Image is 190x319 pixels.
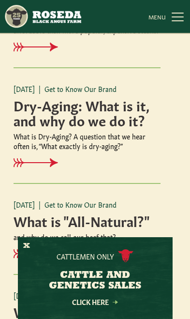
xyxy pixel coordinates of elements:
a: Click Here [52,299,139,305]
img: https://roseda.com/wp-content/uploads/2021/05/roseda-25-header.png [4,4,81,29]
p: Cattlemen Only [57,251,114,261]
a: [DATE]|Get to Know Our Brand Dry-Aging: What is it, and why do we do it? What is Dry-Aging? A que... [10,67,181,183]
h4: What is "All-Natural?" [14,213,161,228]
img: cattle-icon.svg [118,249,133,262]
p: [DATE] Get to Know Our Brand [14,84,161,93]
span: | [39,84,41,93]
p: [DATE] Get to Know Our Brand [14,199,161,209]
p: and why do we call our beef that? [14,232,161,242]
h4: Dry-Aging: What is it, and why do we do it? [14,97,161,127]
h3: CATTLE AND GENETICS SALES [30,270,161,291]
button: X [23,241,30,251]
span: | [39,199,41,209]
a: [DATE]|Get to Know Our Brand What is "All-Natural?" and why do we call our beef that? [10,183,181,274]
p: What is Dry-Aging? A question that we hear often is, “What exactly is dry-aging?” [14,131,161,151]
p: [DATE] Get to Know Our Brand [14,290,161,300]
span: MENU [148,12,166,22]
